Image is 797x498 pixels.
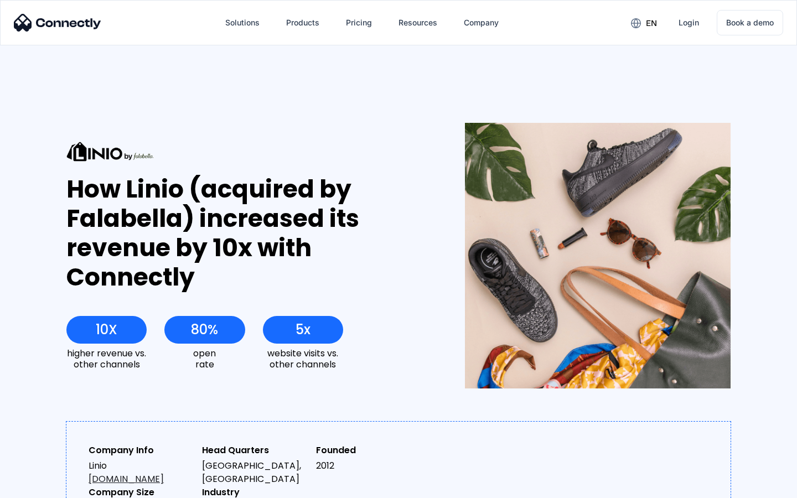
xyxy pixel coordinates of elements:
a: Login [670,9,708,36]
div: open rate [164,348,245,369]
div: Founded [316,444,421,457]
div: en [646,15,657,31]
div: Products [286,15,319,30]
div: 2012 [316,459,421,473]
div: Solutions [225,15,260,30]
div: Company Info [89,444,193,457]
ul: Language list [22,479,66,494]
a: Pricing [337,9,381,36]
div: 80% [191,322,218,338]
div: [GEOGRAPHIC_DATA], [GEOGRAPHIC_DATA] [202,459,307,486]
div: Pricing [346,15,372,30]
div: Company [464,15,499,30]
div: 10X [96,322,117,338]
div: How Linio (acquired by Falabella) increased its revenue by 10x with Connectly [66,175,425,292]
div: Linio [89,459,193,486]
div: higher revenue vs. other channels [66,348,147,369]
div: 5x [296,322,310,338]
div: website visits vs. other channels [263,348,343,369]
div: Head Quarters [202,444,307,457]
a: Book a demo [717,10,783,35]
aside: Language selected: English [11,479,66,494]
a: [DOMAIN_NAME] [89,473,164,485]
img: Connectly Logo [14,14,101,32]
div: Resources [398,15,437,30]
div: Login [679,15,699,30]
